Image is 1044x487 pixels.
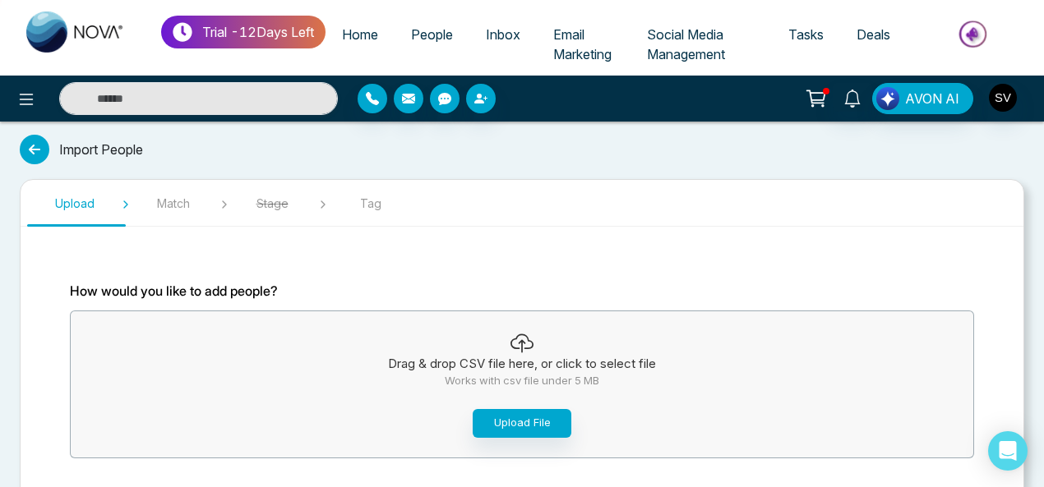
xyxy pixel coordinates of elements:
[202,22,314,42] p: Trial - 12 Days Left
[231,195,313,212] span: Stage
[915,16,1034,53] img: Market-place.gif
[326,19,395,50] a: Home
[857,26,890,43] span: Deals
[631,19,772,70] a: Social Media Management
[411,26,453,43] span: People
[647,26,725,62] span: Social Media Management
[988,431,1028,471] div: Open Intercom Messenger
[395,19,469,50] a: People
[486,26,520,43] span: Inbox
[872,83,973,114] button: AVON AI
[989,84,1017,112] img: User Avatar
[788,26,824,43] span: Tasks
[473,409,571,438] button: Upload File
[59,140,143,159] span: Import People
[469,19,537,50] a: Inbox
[34,195,116,212] span: Upload
[905,89,959,108] span: AVON AI
[840,19,907,50] a: Deals
[87,355,957,374] p: Drag & drop CSV file here, or click to select file
[537,19,631,70] a: Email Marketing
[330,195,412,212] span: Tag
[87,373,957,389] p: Works with csv file under 5 MB
[876,87,899,110] img: Lead Flow
[26,11,125,53] img: Nova CRM Logo
[553,26,612,62] span: Email Marketing
[70,281,974,301] p: How would you like to add people?
[132,195,215,212] span: Match
[772,19,840,50] a: Tasks
[342,26,378,43] span: Home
